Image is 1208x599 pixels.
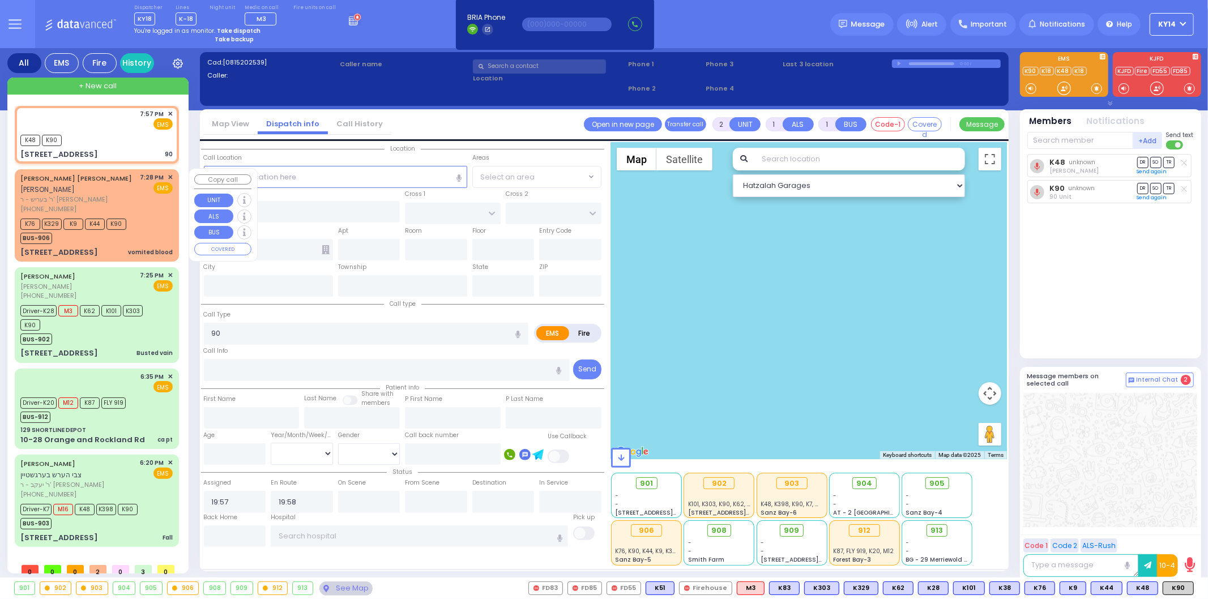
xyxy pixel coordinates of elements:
[20,412,50,423] span: BUS-912
[548,432,587,441] label: Use Callback
[22,565,39,574] span: 0
[80,397,100,409] span: K87
[53,504,73,515] span: M16
[20,272,75,281] a: [PERSON_NAME]
[85,219,105,230] span: K44
[573,513,595,522] label: Pick up
[1126,373,1194,387] button: Internal Chat 2
[473,74,624,83] label: Location
[42,135,62,146] span: K90
[58,397,78,409] span: M12
[340,59,469,69] label: Caller name
[20,518,52,529] span: BUS-903
[989,581,1020,595] div: BLS
[1087,115,1145,128] button: Notifications
[844,581,878,595] div: BLS
[761,547,764,555] span: -
[536,326,569,340] label: EMS
[153,381,173,392] span: EMS
[83,53,117,73] div: Fire
[1020,56,1108,64] label: EMS
[204,431,215,440] label: Age
[953,581,985,595] div: K101
[134,5,163,11] label: Dispatcher
[204,582,225,594] div: 908
[804,581,839,595] div: K303
[20,174,132,183] a: [PERSON_NAME] [PERSON_NAME]
[384,299,421,308] span: Call type
[20,532,98,544] div: [STREET_ADDRESS]
[528,581,563,595] div: FD83
[42,219,62,230] span: K329
[646,581,675,595] div: K51
[1135,67,1150,75] a: Fire
[153,280,173,292] span: EMS
[101,305,121,316] span: K101
[931,525,944,536] span: 913
[971,19,1007,29] span: Important
[128,248,173,256] div: vomited blood
[380,383,425,392] span: Patient info
[959,117,1005,131] button: Message
[217,27,261,35] strong: Take dispatch
[665,117,706,131] button: Transfer call
[989,581,1020,595] div: K38
[472,263,488,272] label: State
[338,431,360,440] label: Gender
[539,263,548,272] label: ZIP
[1049,192,1072,201] span: 90 Unit
[210,5,235,11] label: Night unit
[405,190,425,199] label: Cross 1
[20,490,76,499] span: [PHONE_NUMBER]
[1166,139,1184,151] label: Turn off text
[135,565,152,574] span: 3
[612,585,617,591] img: red-radio-icon.svg
[1151,67,1170,75] a: FD55
[684,585,690,591] img: red-radio-icon.svg
[784,525,800,536] span: 909
[271,478,297,487] label: En Route
[1051,538,1079,553] button: Code 2
[1137,183,1149,194] span: DR
[1133,132,1163,149] button: +Add
[20,204,76,213] span: [PHONE_NUMBER]
[567,581,602,595] div: FD85
[20,480,136,490] span: ר' יעקב - ר' [PERSON_NAME]
[1159,19,1176,29] span: KY14
[711,525,727,536] span: 908
[1116,67,1134,75] a: KJFD
[328,118,391,129] a: Call History
[322,245,330,254] span: Other building occupants
[783,59,892,69] label: Last 3 location
[804,581,839,595] div: BLS
[906,491,910,500] span: -
[223,58,267,67] span: [0815202539]
[1060,581,1086,595] div: BLS
[113,582,135,594] div: 904
[883,581,914,595] div: BLS
[883,581,914,595] div: K62
[906,538,910,547] span: -
[204,166,467,187] input: Search location here
[153,118,173,130] span: EMS
[1127,581,1158,595] div: K48
[20,291,76,300] span: [PHONE_NUMBER]
[833,491,836,500] span: -
[628,84,702,93] span: Phone 2
[1073,67,1087,75] a: K18
[168,109,173,119] span: ✕
[153,182,173,194] span: EMS
[136,349,173,357] div: Busted vain
[833,555,871,564] span: Forest Bay-3
[631,524,662,537] div: 906
[176,12,197,25] span: K-18
[385,144,421,153] span: Location
[140,110,164,118] span: 7:57 PM
[472,478,506,487] label: Destination
[207,71,336,80] label: Caller:
[979,423,1001,446] button: Drag Pegman onto the map to open Street View
[856,478,872,489] span: 904
[20,504,52,515] span: Driver-K7
[473,59,606,74] input: Search a contact
[258,582,288,594] div: 912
